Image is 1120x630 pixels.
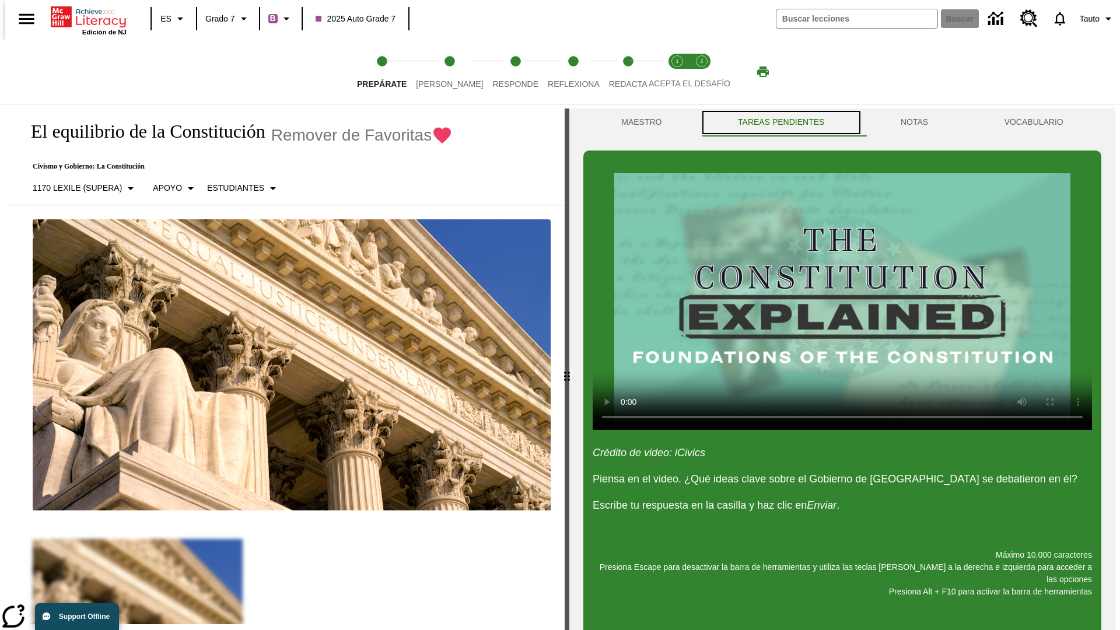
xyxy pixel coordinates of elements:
[205,13,235,25] span: Grado 7
[593,447,705,459] em: Crédito de video: iCivics
[538,40,609,104] button: Reflexiona step 4 of 5
[19,121,265,142] h1: El equilibrio de la Constitución
[357,79,407,89] span: Prepárate
[5,108,565,624] div: reading
[19,162,453,171] p: Civismo y Gobierno: La Constitución
[35,603,119,630] button: Support Offline
[201,8,256,29] button: Grado: Grado 7, Elige un grado
[33,182,122,194] p: 1170 Lexile (Supera)
[548,79,600,89] span: Reflexiona
[1013,3,1045,34] a: Centro de recursos, Se abrirá en una pestaña nueva.
[807,499,836,511] em: Enviar
[700,108,863,136] button: TAREAS PENDIENTES
[700,58,703,64] text: 2
[5,9,170,20] body: Máximo 10,000 caracteres Presiona Escape para desactivar la barra de herramientas y utiliza las t...
[600,40,657,104] button: Redacta step 5 of 5
[776,9,937,28] input: Buscar campo
[583,108,1101,136] div: Instructional Panel Tabs
[82,29,127,36] span: Edición de NJ
[492,79,538,89] span: Responde
[348,40,416,104] button: Prepárate step 1 of 5
[270,11,276,26] span: B
[593,471,1092,487] p: Piensa en el video. ¿Qué ideas clave sobre el Gobierno de [GEOGRAPHIC_DATA] se debatieron en él?
[202,178,285,199] button: Seleccionar estudiante
[155,8,192,29] button: Lenguaje: ES, Selecciona un idioma
[416,79,483,89] span: [PERSON_NAME]
[583,108,700,136] button: Maestro
[569,108,1115,630] div: activity
[981,3,1013,35] a: Centro de información
[51,4,127,36] div: Portada
[148,178,202,199] button: Tipo de apoyo, Apoyo
[483,40,548,104] button: Responde step 3 of 5
[59,612,110,621] span: Support Offline
[593,549,1092,561] p: Máximo 10,000 caracteres
[160,13,171,25] span: ES
[271,126,432,145] span: Remover de Favoritas
[660,40,694,104] button: Acepta el desafío lee step 1 of 2
[675,58,678,64] text: 1
[271,125,453,145] button: Remover de Favoritas - El equilibrio de la Constitución
[863,108,967,136] button: NOTAS
[744,61,782,82] button: Imprimir
[685,40,719,104] button: Acepta el desafío contesta step 2 of 2
[1080,13,1100,25] span: Tauto
[609,79,647,89] span: Redacta
[1045,3,1075,34] a: Notificaciones
[593,586,1092,598] p: Presiona Alt + F10 para activar la barra de herramientas
[28,178,142,199] button: Seleccione Lexile, 1170 Lexile (Supera)
[207,182,264,194] p: Estudiantes
[153,182,182,194] p: Apoyo
[9,2,44,36] button: Abrir el menú lateral
[316,13,396,25] span: 2025 Auto Grade 7
[649,79,730,88] span: ACEPTA EL DESAFÍO
[33,219,551,511] img: El edificio del Tribunal Supremo de Estados Unidos ostenta la frase "Igualdad de justicia bajo la...
[1075,8,1120,29] button: Perfil/Configuración
[264,8,298,29] button: Boost El color de la clase es morado/púrpura. Cambiar el color de la clase.
[593,561,1092,586] p: Presiona Escape para desactivar la barra de herramientas y utiliza las teclas [PERSON_NAME] a la ...
[966,108,1101,136] button: VOCABULARIO
[565,108,569,630] div: Pulsa la tecla de intro o la barra espaciadora y luego presiona las flechas de derecha e izquierd...
[407,40,492,104] button: Lee step 2 of 5
[593,498,1092,513] p: Escribe tu respuesta en la casilla y haz clic en .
